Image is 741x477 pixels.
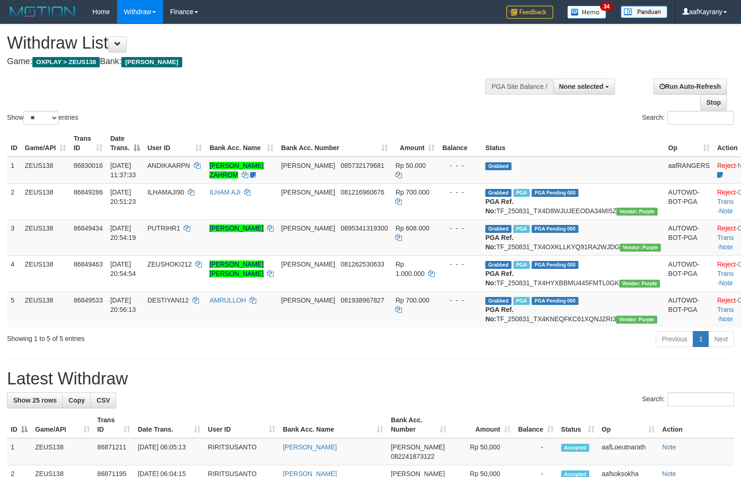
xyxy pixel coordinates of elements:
[485,270,513,287] b: PGA Ref. No:
[656,331,693,347] a: Previous
[341,162,384,169] span: Copy 085732179681 to clipboard
[567,6,607,19] img: Button%20Memo.svg
[514,412,557,438] th: Balance: activate to sort column ascending
[395,188,429,196] span: Rp 700.000
[665,130,714,157] th: Op: activate to sort column ascending
[110,260,136,277] span: [DATE] 20:54:54
[700,94,727,110] a: Stop
[600,2,613,11] span: 34
[532,225,578,233] span: PGA Pending
[341,296,384,304] span: Copy 081938967827 to clipboard
[513,189,530,197] span: Marked by aafRornrotha
[485,189,511,197] span: Grabbed
[74,296,103,304] span: 86849533
[557,412,598,438] th: Status: activate to sort column ascending
[717,224,736,232] a: Reject
[7,5,78,19] img: MOTION_logo.png
[665,291,714,327] td: AUTOWD-BOT-PGA
[598,438,659,465] td: aafLoeutnarath
[513,225,530,233] span: Marked by aafRornrotha
[7,291,21,327] td: 5
[665,183,714,219] td: AUTOWD-BOT-PGA
[74,224,103,232] span: 86849434
[662,443,676,451] a: Note
[7,330,302,343] div: Showing 1 to 5 of 5 entries
[482,291,664,327] td: TF_250831_TX4KNEQFKC61XQNJZRI3
[485,297,511,305] span: Grabbed
[281,260,335,268] span: [PERSON_NAME]
[719,279,733,287] a: Note
[7,183,21,219] td: 2
[283,443,337,451] a: [PERSON_NAME]
[21,219,70,255] td: ZEUS138
[442,224,478,233] div: - - -
[74,162,103,169] span: 86830016
[7,34,485,52] h1: Withdraw List
[148,188,185,196] span: ILHAMAJI90
[106,130,143,157] th: Date Trans.: activate to sort column descending
[144,130,206,157] th: User ID: activate to sort column ascending
[485,306,513,323] b: PGA Ref. No:
[395,260,424,277] span: Rp 1.000.000
[209,224,263,232] a: [PERSON_NAME]
[450,412,514,438] th: Amount: activate to sort column ascending
[395,224,429,232] span: Rp 608.000
[485,225,511,233] span: Grabbed
[717,296,736,304] a: Reject
[7,219,21,255] td: 3
[482,255,664,291] td: TF_250831_TX4HYXBBMU445FMTL0GK
[642,392,734,406] label: Search:
[485,162,511,170] span: Grabbed
[482,183,664,219] td: TF_250831_TX4D8WJUJEEODA34MI5Z
[485,79,553,94] div: PGA Site Balance /
[616,316,657,324] span: Vendor URL: https://trx4.1velocity.biz
[110,162,136,179] span: [DATE] 11:37:33
[96,397,110,404] span: CSV
[21,130,70,157] th: Game/API: activate to sort column ascending
[693,331,709,347] a: 1
[387,412,450,438] th: Bank Acc. Number: activate to sort column ascending
[485,198,513,215] b: PGA Ref. No:
[514,438,557,465] td: -
[442,161,478,170] div: - - -
[90,392,116,408] a: CSV
[94,438,134,465] td: 86871211
[438,130,482,157] th: Balance
[532,297,578,305] span: PGA Pending
[395,296,429,304] span: Rp 700.000
[485,234,513,251] b: PGA Ref. No:
[209,260,263,277] a: [PERSON_NAME] [PERSON_NAME]
[667,111,734,125] input: Search:
[665,219,714,255] td: AUTOWD-BOT-PGA
[717,188,736,196] a: Reject
[442,188,478,197] div: - - -
[148,296,189,304] span: DESTIYANI12
[74,188,103,196] span: 86849286
[32,57,100,67] span: OXPLAY > ZEUS138
[7,412,31,438] th: ID: activate to sort column descending
[513,261,530,269] span: Marked by aafRornrotha
[7,111,78,125] label: Show entries
[148,224,180,232] span: PUTRIHR1
[395,162,426,169] span: Rp 50.000
[482,130,664,157] th: Status
[642,111,734,125] label: Search:
[204,412,279,438] th: User ID: activate to sort column ascending
[31,412,94,438] th: Game/API: activate to sort column ascending
[21,255,70,291] td: ZEUS138
[391,453,434,460] span: Copy 082241873122 to clipboard
[23,111,59,125] select: Showentries
[7,369,734,388] h1: Latest Withdraw
[148,162,190,169] span: ANDIKAARPN
[21,291,70,327] td: ZEUS138
[13,397,57,404] span: Show 25 rows
[134,412,204,438] th: Date Trans.: activate to sort column ascending
[619,280,660,288] span: Vendor URL: https://trx4.1velocity.biz
[392,130,438,157] th: Amount: activate to sort column ascending
[616,208,657,216] span: Vendor URL: https://trx4.1velocity.biz
[7,157,21,184] td: 1
[94,412,134,438] th: Trans ID: activate to sort column ascending
[70,130,106,157] th: Trans ID: activate to sort column ascending
[719,315,733,323] a: Note
[659,412,734,438] th: Action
